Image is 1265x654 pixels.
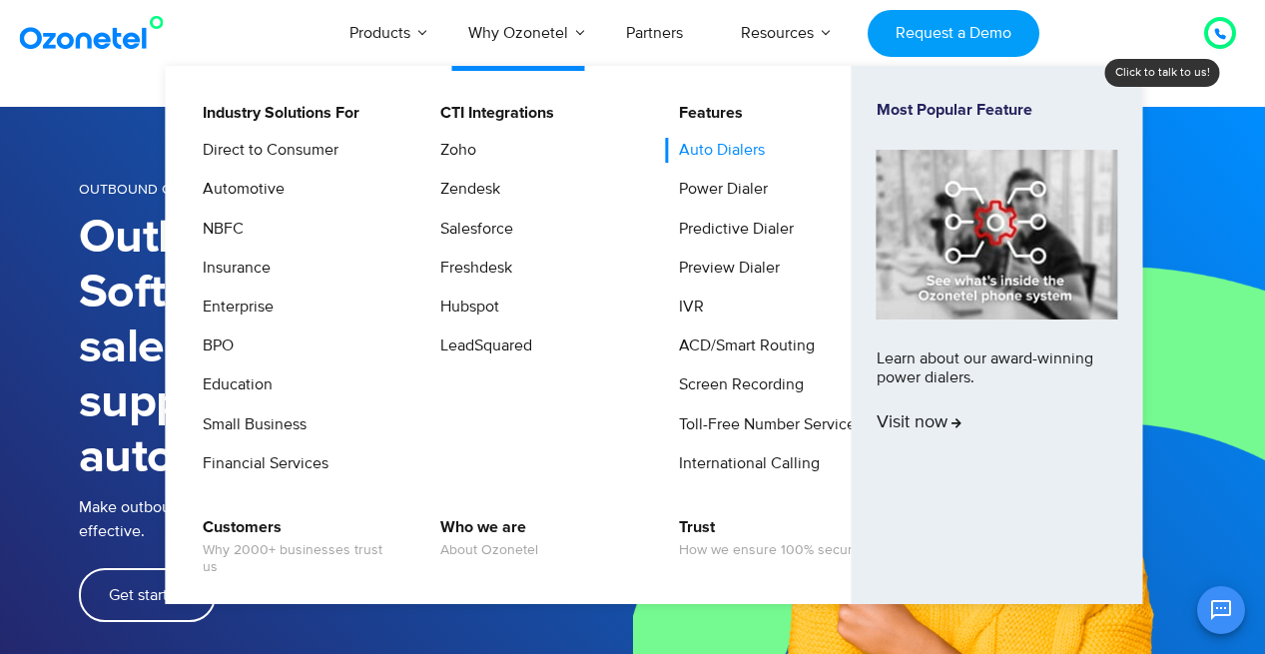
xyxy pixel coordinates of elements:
[666,295,707,320] a: IVR
[79,568,216,622] a: Get started
[666,256,783,281] a: Preview Dialer
[427,515,541,562] a: Who we areAbout Ozonetel
[190,138,341,163] a: Direct to Consumer
[666,451,823,476] a: International Calling
[1197,586,1245,634] button: Open chat
[666,217,797,242] a: Predictive Dialer
[666,372,807,397] a: Screen Recording
[190,256,274,281] a: Insurance
[666,101,746,126] a: Features
[190,217,247,242] a: NBFC
[190,101,362,126] a: Industry Solutions For
[666,333,818,358] a: ACD/Smart Routing
[427,333,535,358] a: LeadSquared
[190,451,331,476] a: Financial Services
[427,217,516,242] a: Salesforce
[877,101,1118,569] a: Most Popular FeatureLearn about our award-winning power dialers.Visit now
[203,542,399,576] span: Why 2000+ businesses trust us
[190,412,310,437] a: Small Business
[427,295,502,320] a: Hubspot
[427,138,479,163] a: Zoho
[190,333,237,358] a: BPO
[440,542,538,559] span: About Ozonetel
[190,295,277,320] a: Enterprise
[877,412,961,434] span: Visit now
[79,211,633,485] h1: Outbound call center Software for efficient sales, proactive support, and automated callbacks
[666,177,771,202] a: Power Dialer
[666,138,768,163] a: Auto Dialers
[666,515,870,562] a: TrustHow we ensure 100% security
[427,101,557,126] a: CTI Integrations
[190,177,288,202] a: Automotive
[190,372,276,397] a: Education
[109,587,186,603] span: Get started
[190,515,402,579] a: CustomersWhy 2000+ businesses trust us
[868,10,1038,57] a: Request a Demo
[877,150,1118,319] img: phone-system-min.jpg
[427,177,503,202] a: Zendesk
[666,412,866,437] a: Toll-Free Number Services
[427,256,515,281] a: Freshdesk
[79,495,633,543] p: Make outbound processes faster, more efficient, and more effective.
[679,542,867,559] span: How we ensure 100% security
[79,181,321,198] span: OUTBOUND CALL CENTER SOLUTION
